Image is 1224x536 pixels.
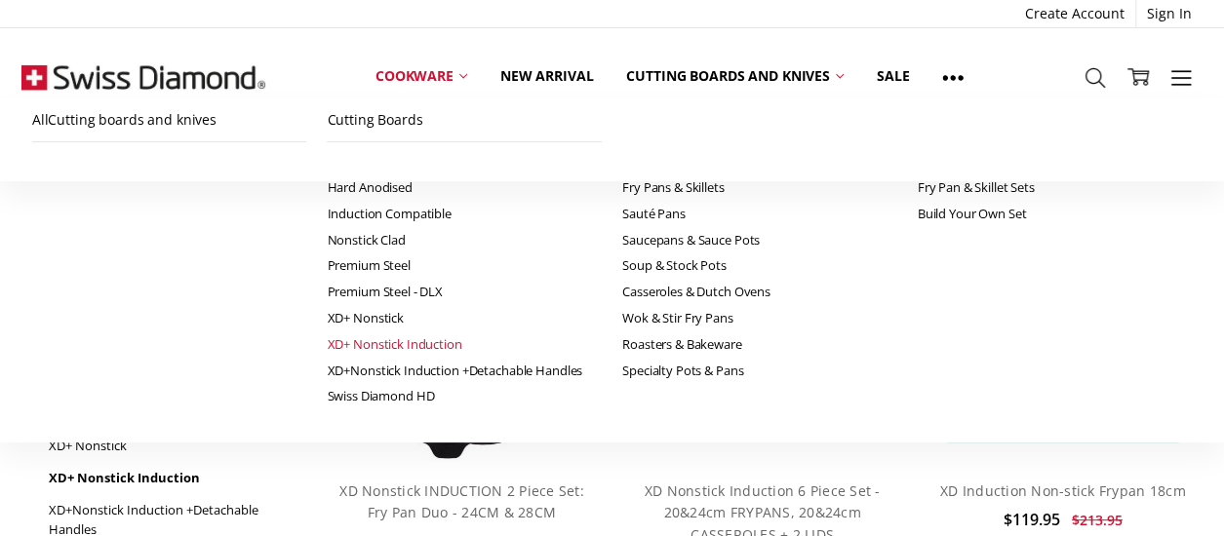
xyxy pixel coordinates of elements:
a: Cutting boards and knives [610,55,860,97]
a: XD+ Nonstick Induction [49,462,300,494]
a: XD Induction Non-stick Frypan 18cm [940,481,1186,500]
span: $119.95 [1004,509,1060,530]
img: Free Shipping On Every Order [21,28,265,126]
span: $213.95 [1072,511,1123,529]
a: Show All [926,55,980,98]
a: Cookware [359,55,484,97]
a: XD Nonstick INDUCTION 2 Piece Set: Fry Pan Duo - 24CM & 28CM [339,481,584,521]
a: Cutting Boards [327,98,602,142]
a: XD+ Nonstick [49,430,300,462]
a: Sale [860,55,926,97]
a: New arrival [484,55,610,97]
